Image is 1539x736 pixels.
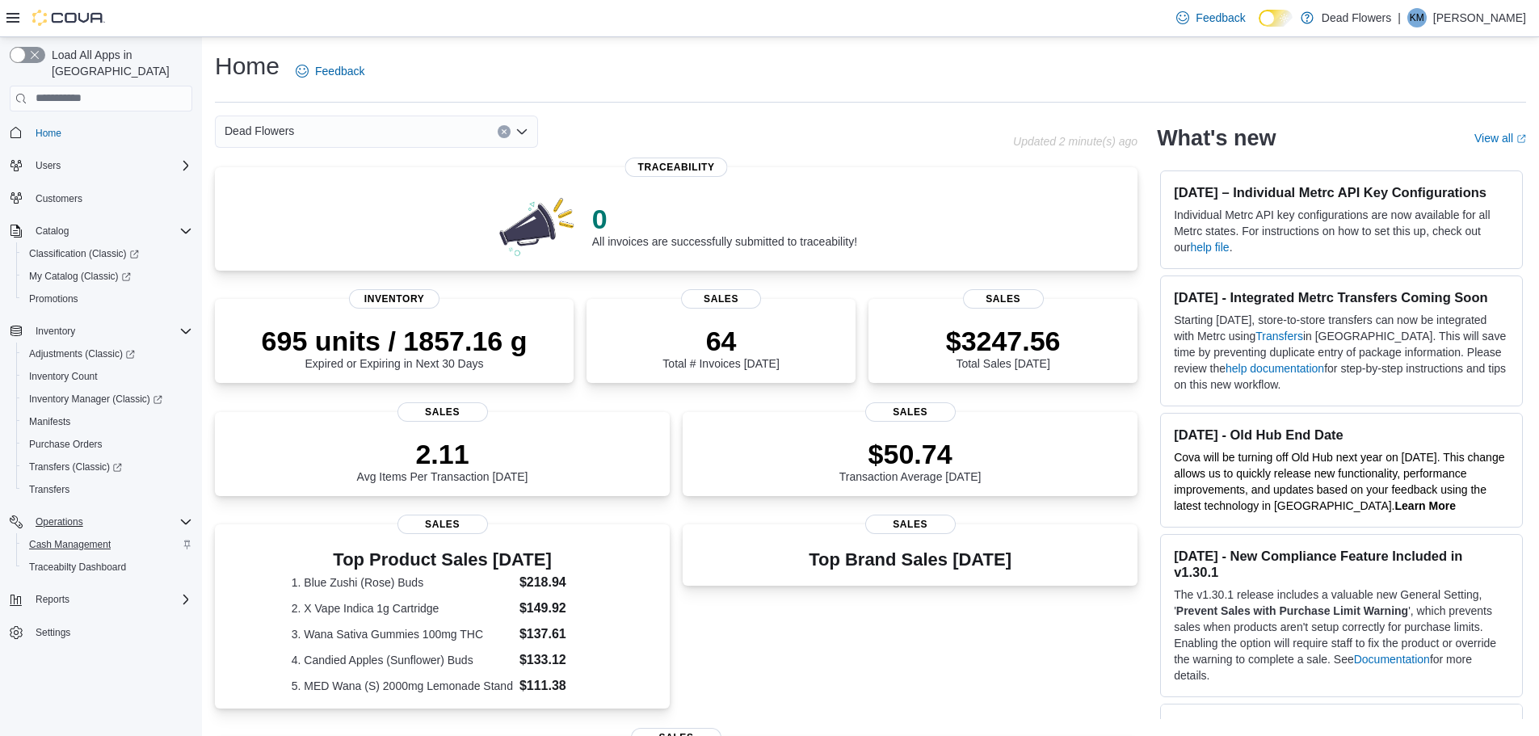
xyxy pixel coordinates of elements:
span: Sales [397,402,488,422]
a: Settings [29,623,77,642]
span: Traceabilty Dashboard [29,561,126,574]
dt: 2. X Vape Indica 1g Cartridge [292,600,513,616]
dd: $111.38 [519,676,593,696]
a: Purchase Orders [23,435,109,454]
span: Dead Flowers [225,121,294,141]
nav: Complex example [10,115,192,687]
span: Promotions [29,292,78,305]
span: Inventory [36,325,75,338]
p: $50.74 [839,438,982,470]
span: My Catalog (Classic) [23,267,192,286]
span: Customers [36,192,82,205]
span: Catalog [29,221,192,241]
p: Dead Flowers [1322,8,1391,27]
span: Sales [865,515,956,534]
span: Settings [36,626,70,639]
span: Adjustments (Classic) [23,344,192,364]
span: Users [36,159,61,172]
span: Load All Apps in [GEOGRAPHIC_DATA] [45,47,192,79]
h2: What's new [1157,125,1276,151]
span: Promotions [23,289,192,309]
span: Inventory [29,322,192,341]
a: Learn More [1395,499,1456,512]
div: Total Sales [DATE] [946,325,1061,370]
a: Customers [29,189,89,208]
h3: Top Product Sales [DATE] [292,550,594,570]
span: Operations [36,515,83,528]
p: Individual Metrc API key configurations are now available for all Metrc states. For instructions ... [1174,207,1509,255]
span: Transfers (Classic) [29,461,122,473]
a: My Catalog (Classic) [16,265,199,288]
span: Manifests [23,412,192,431]
div: Kelly Moore [1407,8,1427,27]
button: Transfers [16,478,199,501]
p: | [1398,8,1401,27]
a: Transfers [23,480,76,499]
p: 64 [662,325,779,357]
span: Cash Management [23,535,192,554]
a: Adjustments (Classic) [23,344,141,364]
span: My Catalog (Classic) [29,270,131,283]
p: 695 units / 1857.16 g [262,325,528,357]
a: Classification (Classic) [23,244,145,263]
span: Cash Management [29,538,111,551]
span: Manifests [29,415,70,428]
a: Feedback [1170,2,1251,34]
span: Traceabilty Dashboard [23,557,192,577]
button: Inventory [3,320,199,343]
span: Transfers [29,483,69,496]
span: Sales [963,289,1044,309]
button: Home [3,121,199,145]
button: Settings [3,620,199,644]
span: Purchase Orders [29,438,103,451]
button: Clear input [498,125,511,138]
button: Customers [3,187,199,210]
span: Inventory Count [23,367,192,386]
dd: $218.94 [519,573,593,592]
a: help file [1190,241,1229,254]
div: Expired or Expiring in Next 30 Days [262,325,528,370]
a: Manifests [23,412,77,431]
span: Reports [29,590,192,609]
dt: 1. Blue Zushi (Rose) Buds [292,574,513,591]
span: Operations [29,512,192,532]
dd: $133.12 [519,650,593,670]
a: Traceabilty Dashboard [23,557,132,577]
span: Feedback [1196,10,1245,26]
dt: 5. MED Wana (S) 2000mg Lemonade Stand [292,678,513,694]
svg: External link [1516,134,1526,144]
a: Classification (Classic) [16,242,199,265]
input: Dark Mode [1259,10,1293,27]
span: Inventory Count [29,370,98,383]
span: KM [1410,8,1424,27]
div: Avg Items Per Transaction [DATE] [357,438,528,483]
span: Cova will be turning off Old Hub next year on [DATE]. This change allows us to quickly release ne... [1174,451,1504,512]
a: Home [29,124,68,143]
span: Adjustments (Classic) [29,347,135,360]
h3: [DATE] - Integrated Metrc Transfers Coming Soon [1174,289,1509,305]
span: Transfers [23,480,192,499]
a: Inventory Count [23,367,104,386]
a: View allExternal link [1474,132,1526,145]
span: Inventory Manager (Classic) [23,389,192,409]
span: Traceability [625,158,728,177]
button: Catalog [3,220,199,242]
span: Classification (Classic) [23,244,192,263]
span: Sales [865,402,956,422]
button: Purchase Orders [16,433,199,456]
button: Reports [29,590,76,609]
p: Starting [DATE], store-to-store transfers can now be integrated with Metrc using in [GEOGRAPHIC_D... [1174,312,1509,393]
button: Manifests [16,410,199,433]
button: Open list of options [515,125,528,138]
a: Inventory Manager (Classic) [16,388,199,410]
span: Purchase Orders [23,435,192,454]
a: Transfers (Classic) [23,457,128,477]
h3: [DATE] – Individual Metrc API Key Configurations [1174,184,1509,200]
span: Feedback [315,63,364,79]
h3: [DATE] - Old Hub End Date [1174,427,1509,443]
button: Users [3,154,199,177]
button: Promotions [16,288,199,310]
p: Updated 2 minute(s) ago [1013,135,1137,148]
button: Inventory [29,322,82,341]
